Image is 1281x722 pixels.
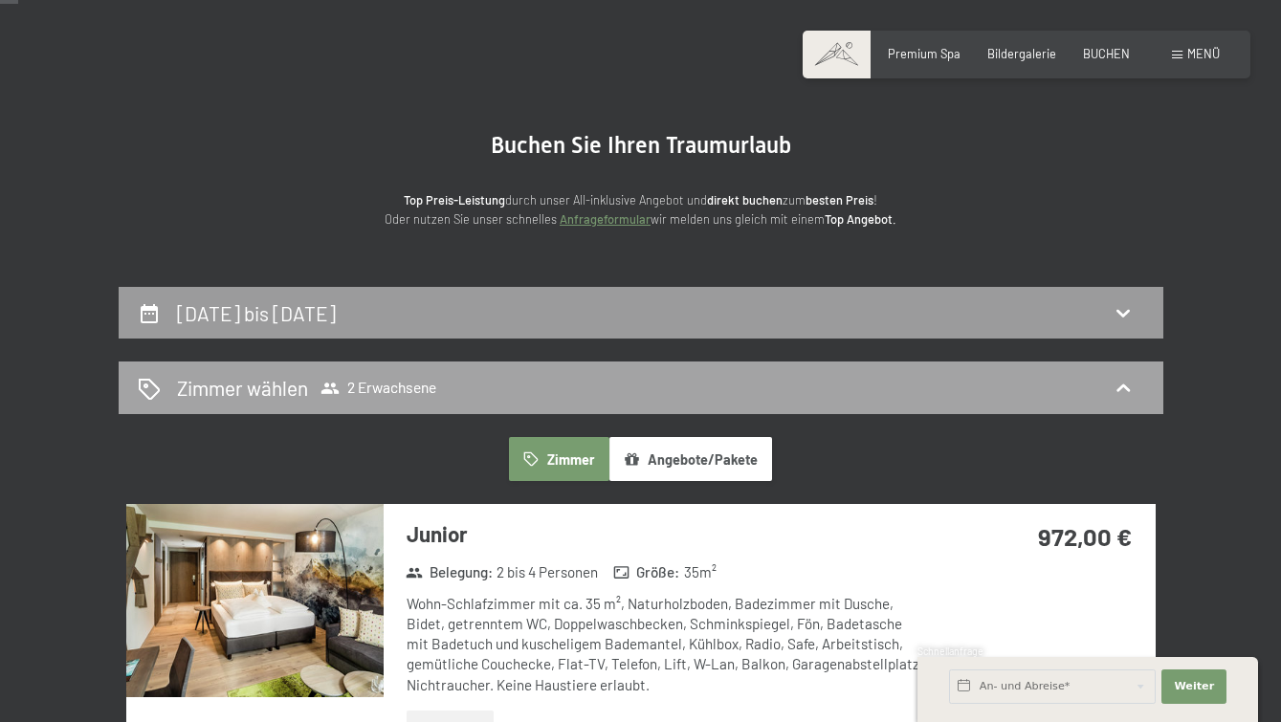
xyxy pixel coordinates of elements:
[258,190,1024,230] p: durch unser All-inklusive Angebot und zum ! Oder nutzen Sie unser schnelles wir melden uns gleich...
[806,192,873,208] strong: besten Preis
[1161,669,1226,704] button: Weiter
[404,192,505,208] strong: Top Preis-Leistung
[684,562,717,582] span: 35 m²
[613,562,680,582] strong: Größe :
[917,645,983,657] span: Schnellanfrage
[825,211,896,227] strong: Top Angebot.
[320,379,436,398] span: 2 Erwachsene
[707,192,783,208] strong: direkt buchen
[497,562,598,582] span: 2 bis 4 Personen
[609,437,772,481] button: Angebote/Pakete
[1187,46,1220,61] span: Menü
[177,374,308,402] h2: Zimmer wählen
[560,211,651,227] a: Anfrageformular
[491,132,791,159] span: Buchen Sie Ihren Traumurlaub
[1174,679,1214,694] span: Weiter
[407,594,924,695] div: Wohn-Schlafzimmer mit ca. 35 m², Naturholzboden, Badezimmer mit Dusche, Bidet, getrenntem WC, Dop...
[177,301,336,325] h2: [DATE] bis [DATE]
[509,437,608,481] button: Zimmer
[407,519,924,549] h3: Junior
[1083,46,1130,61] a: BUCHEN
[1038,521,1132,551] strong: 972,00 €
[126,504,384,697] img: mss_renderimg.php
[406,562,493,582] strong: Belegung :
[888,46,961,61] a: Premium Spa
[987,46,1056,61] a: Bildergalerie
